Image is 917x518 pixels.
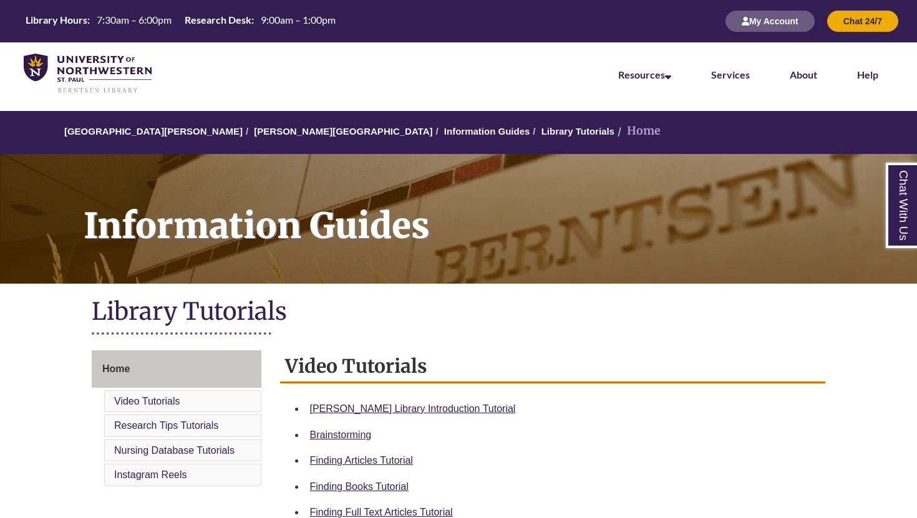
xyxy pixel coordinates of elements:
[21,13,92,27] th: Library Hours:
[64,126,243,137] a: [GEOGRAPHIC_DATA][PERSON_NAME]
[310,403,516,414] a: [PERSON_NAME] Library Introduction Tutorial
[790,69,817,80] a: About
[310,455,413,466] a: Finding Articles Tutorial
[92,296,825,329] h1: Library Tutorials
[310,507,453,517] a: Finding Full Text Articles Tutorial
[102,363,130,374] span: Home
[614,122,661,140] li: Home
[97,14,172,26] span: 7:30am – 6:00pm
[725,16,815,26] a: My Account
[725,11,815,32] button: My Account
[114,420,218,431] a: Research Tips Tutorials
[541,126,614,137] a: Library Tutorials
[310,481,409,492] a: Finding Books Tutorial
[21,13,341,29] table: Hours Today
[261,14,336,26] span: 9:00am – 1:00pm
[92,350,261,489] div: Guide Page Menu
[254,126,432,137] a: [PERSON_NAME][GEOGRAPHIC_DATA]
[180,13,256,27] th: Research Desk:
[827,16,898,26] a: Chat 24/7
[114,396,180,406] a: Video Tutorials
[618,69,671,80] a: Resources
[711,69,750,80] a: Services
[444,126,530,137] a: Information Guides
[70,154,917,267] h1: Information Guides
[280,350,826,383] h2: Video Tutorials
[857,69,878,80] a: Help
[24,54,152,94] img: UNWSP Library Logo
[827,11,898,32] button: Chat 24/7
[21,13,341,30] a: Hours Today
[310,429,372,440] a: Brainstorming
[114,445,235,456] a: Nursing Database Tutorials
[92,350,261,388] a: Home
[114,469,187,480] a: Instagram Reels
